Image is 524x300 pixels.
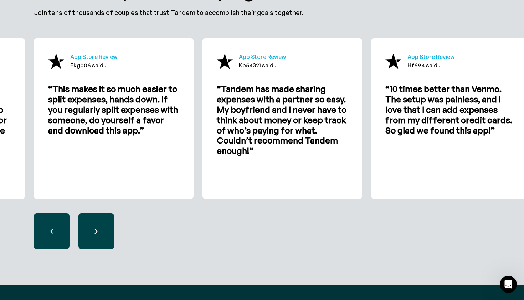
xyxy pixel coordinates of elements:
[34,213,70,249] div: previous slide
[239,53,286,60] span: App Store Review
[34,8,490,17] div: Join tens of thousands of couples that trust Tandem to accomplish their goals together.
[78,213,114,249] div: next slide
[385,84,517,135] h5: “10 times better than Venmo. The setup was painless, and I love that I can add expenses from my d...
[48,84,179,135] h5: “This makes it so much easier to split expenses, hands down. If you regularly split expenses with...
[70,53,117,60] span: App Store Review
[70,52,117,70] div: Ekg006 said...
[34,38,194,199] div: 2 of 5
[500,276,517,293] iframe: Intercom live chat
[239,52,286,70] div: Kp54321 said...
[407,53,454,60] span: App Store Review
[407,52,454,70] div: Hf694 said...
[34,17,490,227] div: carousel
[202,38,362,199] div: 3 of 5
[217,84,348,156] h5: “Tandem has made sharing expenses with a partner so easy. My boyfriend and I never have to think ...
